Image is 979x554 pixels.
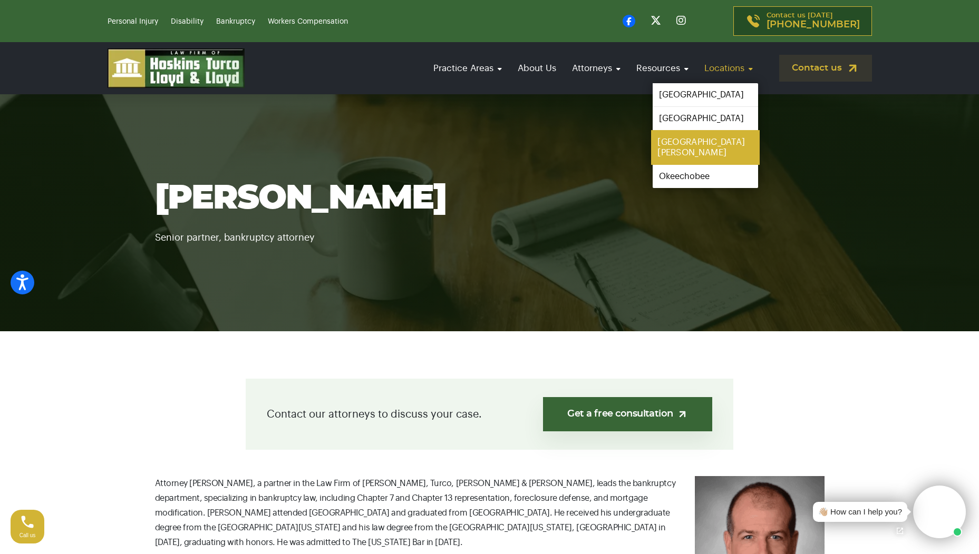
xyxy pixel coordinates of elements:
[20,532,36,538] span: Call us
[108,48,245,88] img: logo
[767,19,860,30] span: [PHONE_NUMBER]
[171,18,203,25] a: Disability
[268,18,348,25] a: Workers Compensation
[155,217,825,245] p: Senior partner, bankruptcy attorney
[246,379,733,450] div: Contact our attorneys to discuss your case.
[651,130,760,165] a: [GEOGRAPHIC_DATA][PERSON_NAME]
[699,53,758,83] a: Locations
[428,53,507,83] a: Practice Areas
[155,180,825,217] h1: [PERSON_NAME]
[512,53,561,83] a: About Us
[543,397,712,431] a: Get a free consultation
[567,53,626,83] a: Attorneys
[767,12,860,30] p: Contact us [DATE]
[779,55,872,82] a: Contact us
[653,165,758,188] a: Okeechobee
[108,18,158,25] a: Personal Injury
[155,476,825,550] p: Attorney [PERSON_NAME], a partner in the Law Firm of [PERSON_NAME], Turco, [PERSON_NAME] & [PERSO...
[889,520,911,542] a: Open chat
[733,6,872,36] a: Contact us [DATE][PHONE_NUMBER]
[653,107,758,130] a: [GEOGRAPHIC_DATA]
[631,53,694,83] a: Resources
[216,18,255,25] a: Bankruptcy
[818,506,902,518] div: 👋🏼 How can I help you?
[677,409,688,420] img: arrow-up-right-light.svg
[653,83,758,106] a: [GEOGRAPHIC_DATA]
